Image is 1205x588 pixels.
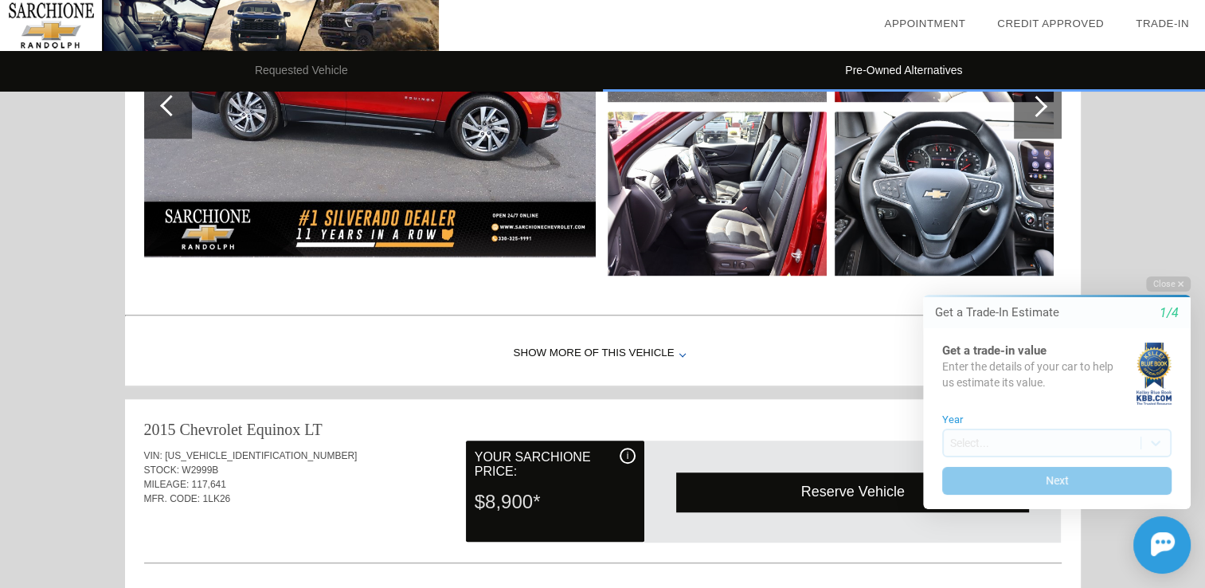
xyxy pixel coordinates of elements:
[997,18,1104,29] a: Credit Approved
[125,322,1081,386] div: Show More of this Vehicle
[890,262,1205,588] iframe: Chat Assistance
[475,481,636,523] div: $8,900*
[144,515,1062,541] div: Quoted on [DATE] 7:32:54 PM
[192,479,226,490] span: 117,641
[1136,18,1189,29] a: Trade-In
[144,450,162,461] span: VIN:
[144,418,301,441] div: 2015 Chevrolet Equinox
[144,493,201,504] span: MFR. CODE:
[165,450,357,461] span: [US_VEHICLE_IDENTIFICATION_NUMBER]
[835,112,1054,276] img: image.aspx
[475,448,636,481] div: Your Sarchione Price:
[203,493,231,504] span: 1LK26
[144,465,179,476] span: STOCK:
[620,448,636,464] div: i
[608,112,827,276] img: image.aspx
[304,418,323,441] div: LT
[884,18,965,29] a: Appointment
[676,472,1029,512] div: Reserve Vehicle
[182,465,218,476] span: W2999B
[144,479,190,490] span: MILEAGE:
